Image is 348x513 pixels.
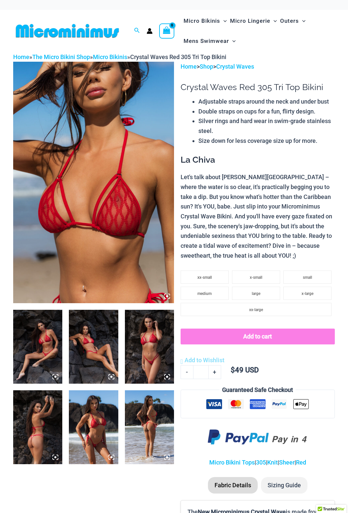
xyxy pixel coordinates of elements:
a: Home [13,53,29,60]
a: Knit [267,459,278,466]
li: Size down for less coverage size up for more. [198,136,335,146]
span: xx-small [197,275,212,280]
a: Micro Bikini Tops [209,459,255,466]
a: The Micro Bikini Shop [32,53,90,60]
a: Micro LingerieMenu ToggleMenu Toggle [228,11,278,31]
a: + [209,365,221,379]
span: Menu Toggle [270,13,277,29]
span: Outers [280,13,299,29]
a: - [181,365,193,379]
span: Menu Toggle [229,33,236,49]
a: Micro Bikinis [93,53,127,60]
a: View Shopping Cart, empty [159,23,174,39]
li: x-small [232,271,280,284]
span: Mens Swimwear [184,33,229,49]
nav: Site Navigation [181,10,335,52]
span: $ [231,366,235,374]
img: Crystal Waves 305 Tri Top 4149 Thong [69,310,118,384]
h1: Crystal Waves Red 305 Tri Top Bikini [181,82,335,92]
a: Sheer [279,459,295,466]
button: Add to cart [181,329,335,344]
legend: Guaranteed Safe Checkout [219,385,296,395]
img: Crystal Waves 305 Tri Top 4149 Thong [13,310,62,384]
p: Let's talk about [PERSON_NAME][GEOGRAPHIC_DATA] – where the water is so clear, it's practically b... [181,172,335,260]
span: small [303,275,312,280]
p: | | | | [181,458,335,467]
a: OutersMenu ToggleMenu Toggle [278,11,307,31]
span: Micro Bikinis [184,13,220,29]
span: x-large [302,291,313,296]
img: Crystal Waves 305 Tri Top 456 Bottom [69,390,118,464]
a: Red [296,459,306,466]
li: xx-small [181,271,229,284]
img: Crystal Waves 305 Tri Top 456 Bottom [125,390,174,464]
a: Mens SwimwearMenu ToggleMenu Toggle [182,31,237,51]
span: » » » [13,53,226,60]
a: Micro BikinisMenu ToggleMenu Toggle [182,11,228,31]
bdi: 49 USD [231,366,259,374]
span: Add to Wishlist [185,357,224,364]
li: Sizing Guide [261,477,307,494]
span: medium [197,291,212,296]
li: Fabric Details [208,477,258,494]
img: MM SHOP LOGO FLAT [13,23,122,38]
span: large [252,291,260,296]
li: Double straps on cups for a fun, flirty design. [198,107,335,116]
img: Crystal Waves 305 Tri Top 4149 Thong [125,310,174,384]
a: Add to Wishlist [181,355,224,365]
span: Menu Toggle [299,13,305,29]
p: > > [181,62,335,72]
a: Account icon link [147,28,153,34]
span: x-small [250,275,262,280]
a: Home [181,63,197,70]
a: Crystal Waves [216,63,254,70]
li: Adjustable straps around the neck and under bust [198,97,335,107]
span: Menu Toggle [220,13,227,29]
img: Crystal Waves 305 Tri Top 4149 Thong [13,390,62,464]
span: Micro Lingerie [230,13,270,29]
li: medium [181,287,229,300]
a: 305 [256,459,266,466]
li: x-large [283,287,332,300]
li: Silver rings and hard wear in swim-grade stainless steel. [198,116,335,136]
li: large [232,287,280,300]
span: xx-large [249,307,263,312]
li: small [283,271,332,284]
span: Crystal Waves Red 305 Tri Top Bikini [130,53,226,60]
a: Shop [200,63,213,70]
input: Product quantity [193,365,209,379]
img: Crystal Waves 305 Tri Top [13,62,174,303]
a: Search icon link [134,27,140,35]
li: xx-large [181,303,332,316]
h3: La Chiva [181,154,335,166]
